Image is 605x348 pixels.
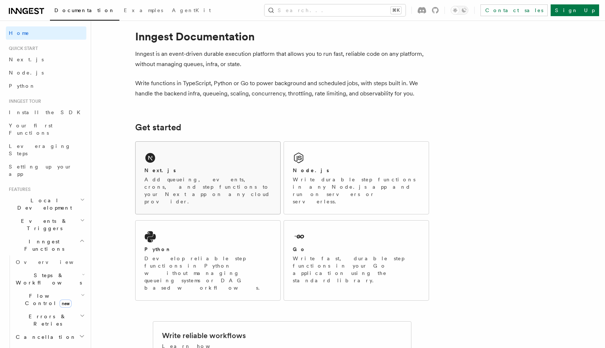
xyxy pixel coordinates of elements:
[6,66,86,79] a: Node.js
[144,167,176,174] h2: Next.js
[6,46,38,51] span: Quick start
[13,255,86,269] a: Overview
[9,70,44,76] span: Node.js
[6,197,80,211] span: Local Development
[480,4,548,16] a: Contact sales
[391,7,401,14] kbd: ⌘K
[13,313,80,327] span: Errors & Retries
[135,49,429,69] p: Inngest is an event-driven durable execution platform that allows you to run fast, reliable code ...
[6,214,86,235] button: Events & Triggers
[6,194,86,214] button: Local Development
[264,4,406,16] button: Search...⌘K
[13,292,81,307] span: Flow Control
[6,238,79,253] span: Inngest Functions
[6,235,86,255] button: Inngest Functions
[9,109,85,115] span: Install the SDK
[6,53,86,66] a: Next.js
[551,4,599,16] a: Sign Up
[13,330,86,344] button: Cancellation
[135,220,281,301] a: PythonDevelop reliable step functions in Python without managing queueing systems or DAG based wo...
[13,272,82,286] span: Steps & Workflows
[293,167,329,174] h2: Node.js
[6,217,80,232] span: Events & Triggers
[6,119,86,139] a: Your first Functions
[293,255,420,284] p: Write fast, durable step functions in your Go application using the standard library.
[135,78,429,99] p: Write functions in TypeScript, Python or Go to power background and scheduled jobs, with steps bu...
[9,143,71,156] span: Leveraging Steps
[9,57,44,62] span: Next.js
[6,98,41,104] span: Inngest tour
[135,30,429,43] h1: Inngest Documentation
[144,255,271,291] p: Develop reliable step functions in Python without managing queueing systems or DAG based workflows.
[54,7,115,13] span: Documentation
[172,7,211,13] span: AgentKit
[162,330,246,341] h2: Write reliable workflows
[9,123,53,136] span: Your first Functions
[6,26,86,40] a: Home
[50,2,119,21] a: Documentation
[293,176,420,205] p: Write durable step functions in any Node.js app and run on servers or serverless.
[13,333,76,341] span: Cancellation
[144,246,172,253] h2: Python
[16,259,91,265] span: Overview
[451,6,468,15] button: Toggle dark mode
[135,122,181,133] a: Get started
[13,289,86,310] button: Flow Controlnew
[6,106,86,119] a: Install the SDK
[6,139,86,160] a: Leveraging Steps
[6,79,86,93] a: Python
[9,83,36,89] span: Python
[9,29,29,37] span: Home
[284,220,429,301] a: GoWrite fast, durable step functions in your Go application using the standard library.
[6,160,86,181] a: Setting up your app
[119,2,168,20] a: Examples
[293,246,306,253] h2: Go
[284,141,429,214] a: Node.jsWrite durable step functions in any Node.js app and run on servers or serverless.
[13,269,86,289] button: Steps & Workflows
[135,141,281,214] a: Next.jsAdd queueing, events, crons, and step functions to your Next app on any cloud provider.
[13,310,86,330] button: Errors & Retries
[168,2,215,20] a: AgentKit
[124,7,163,13] span: Examples
[9,164,72,177] span: Setting up your app
[60,300,72,308] span: new
[144,176,271,205] p: Add queueing, events, crons, and step functions to your Next app on any cloud provider.
[6,186,30,192] span: Features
